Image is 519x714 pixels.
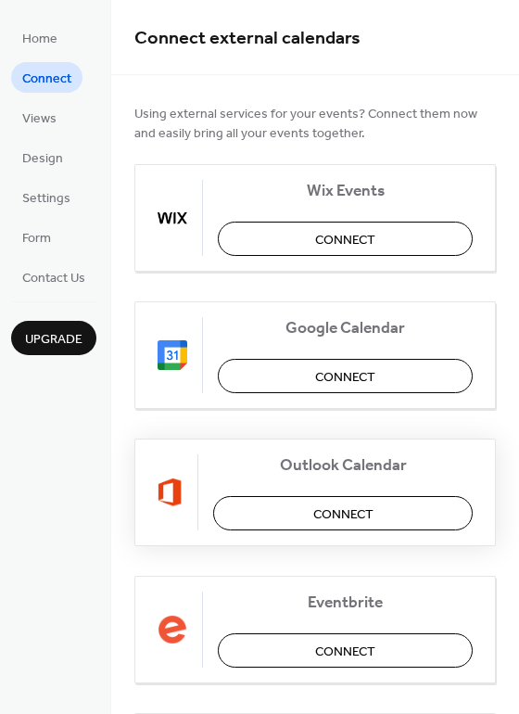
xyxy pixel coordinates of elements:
button: Upgrade [11,321,96,355]
span: Connect external calendars [134,20,361,57]
a: Settings [11,182,82,212]
a: Connect [11,62,82,93]
img: wix [158,203,187,233]
span: Upgrade [25,330,82,350]
span: Connect [313,505,373,525]
span: Connect [315,231,375,250]
span: Connect [315,368,375,388]
span: Eventbrite [218,593,473,613]
span: Using external services for your events? Connect them now and easily bring all your events together. [134,105,496,144]
span: Design [22,149,63,169]
span: Views [22,109,57,129]
button: Connect [218,359,473,393]
span: Google Calendar [218,319,473,338]
img: outlook [158,478,183,507]
a: Design [11,142,74,172]
button: Connect [218,222,473,256]
a: Home [11,22,69,53]
a: Form [11,222,62,252]
span: Wix Events [218,182,473,201]
span: Outlook Calendar [213,456,473,476]
img: google [158,340,187,370]
span: Settings [22,189,70,209]
button: Connect [218,633,473,668]
img: eventbrite [158,615,187,644]
span: Connect [315,643,375,662]
span: Contact Us [22,269,85,288]
button: Connect [213,496,473,530]
a: Contact Us [11,261,96,292]
a: Views [11,102,68,133]
span: Connect [22,70,71,89]
span: Form [22,229,51,249]
span: Home [22,30,57,49]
